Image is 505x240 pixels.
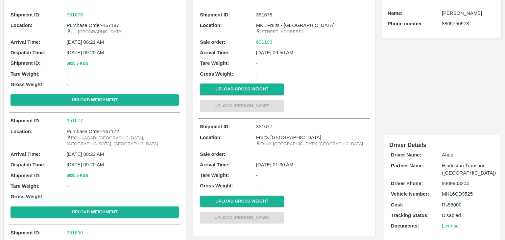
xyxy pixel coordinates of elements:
a: 351676 [67,11,179,18]
b: Arrival Time: [200,162,229,167]
p: 351677 [256,123,368,130]
p: [DATE] 09:20 AM [67,161,179,168]
b: Arrival Time: [200,50,229,55]
b: Shipment ID: [11,12,41,17]
b: Documents: [391,223,419,228]
b: Tracking Status: [391,213,429,218]
p: - [67,81,179,88]
p: MKL Fruits - [GEOGRAPHIC_DATA] [256,22,368,29]
p: FruitX [GEOGRAPHIC_DATA] [256,134,368,141]
p: [PERSON_NAME] [442,10,496,17]
b: Shipment ID: [11,118,41,123]
a: 351690 [67,229,179,236]
b: Phone number: [388,21,423,26]
b: Arrival Time: [11,39,40,45]
b: Shipment ID: [200,124,230,129]
button: Upload Weighment [11,206,179,218]
b: Gross Weight: [200,71,233,77]
p: Rs 56000 [442,201,493,208]
b: Location: [200,135,222,140]
a: 351677 [67,117,179,124]
p: , , , [GEOGRAPHIC_DATA] [67,29,179,35]
b: Sale order: [200,39,226,45]
p: MH16CD9525 [442,190,493,198]
p: ROHILAGAD, [GEOGRAPHIC_DATA], [GEOGRAPHIC_DATA], [GEOGRAPHIC_DATA] [67,135,179,147]
b: Gross Weight: [200,183,233,188]
p: [DATE] 08:21 AM [67,38,179,46]
a: License [442,223,459,228]
b: Dispatch Time: [11,162,45,167]
p: FruitX [GEOGRAPHIC_DATA] [GEOGRAPHIC_DATA] [256,141,368,147]
p: - [67,182,179,190]
b: Shipment ID: [200,12,230,17]
p: 351676 [256,11,368,18]
p: 9309903204 [442,180,493,187]
button: 6925.5 Kgs [67,60,88,67]
b: Partner Name: [391,163,424,168]
b: Dispatch Time: [11,50,45,55]
span: Driver Details [389,142,426,148]
b: Tare Weight: [200,60,229,66]
b: Shipment ID: [11,173,41,178]
button: Upload Weighment [11,94,179,106]
b: Location: [200,23,222,28]
b: Shipment ID: [11,230,41,235]
b: Gross Weight: [11,82,44,87]
p: 8805750978 [442,20,496,27]
button: 6925.5 Kgs [67,172,88,179]
p: [DATE] 09:50 AM [256,49,368,56]
b: Arrival Time: [11,152,40,157]
p: - [256,70,368,78]
b: Location: [11,23,33,28]
b: Gross Weight: [11,194,44,199]
b: Cost: [391,202,403,207]
b: Vehicle Number: [391,191,429,197]
p: - [67,70,179,78]
p: Disabled [442,212,493,219]
p: Anup [442,151,493,158]
b: Driver Phone: [391,181,423,186]
b: Driver Name: [391,152,421,157]
p: - [256,60,368,67]
b: Name: [388,11,402,16]
b: Tare Weight: [11,71,40,77]
p: [DATE] 01:30 AM [256,161,368,168]
p: Hindustan Transport ([GEOGRAPHIC_DATA]) [442,162,493,177]
p: - [256,172,368,179]
button: Upload Gross Weight [200,84,284,95]
p: Purchase Order-167187 [67,22,179,29]
p: Purchase Order-167172 [67,128,179,135]
p: [DATE] 09:20 AM [67,49,179,56]
b: Location: [11,129,33,134]
button: Upload Gross Weight [200,196,284,207]
b: Tare Weight: [11,183,40,189]
p: [DATE] 08:22 AM [67,151,179,158]
p: - [256,182,368,189]
p: [STREET_ADDRESS] [256,29,368,35]
b: Sale order: [200,152,226,157]
b: Tare Weight: [200,173,229,178]
p: - [67,193,179,200]
a: 601193 [256,38,273,46]
b: Shipment ID: [11,60,41,66]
